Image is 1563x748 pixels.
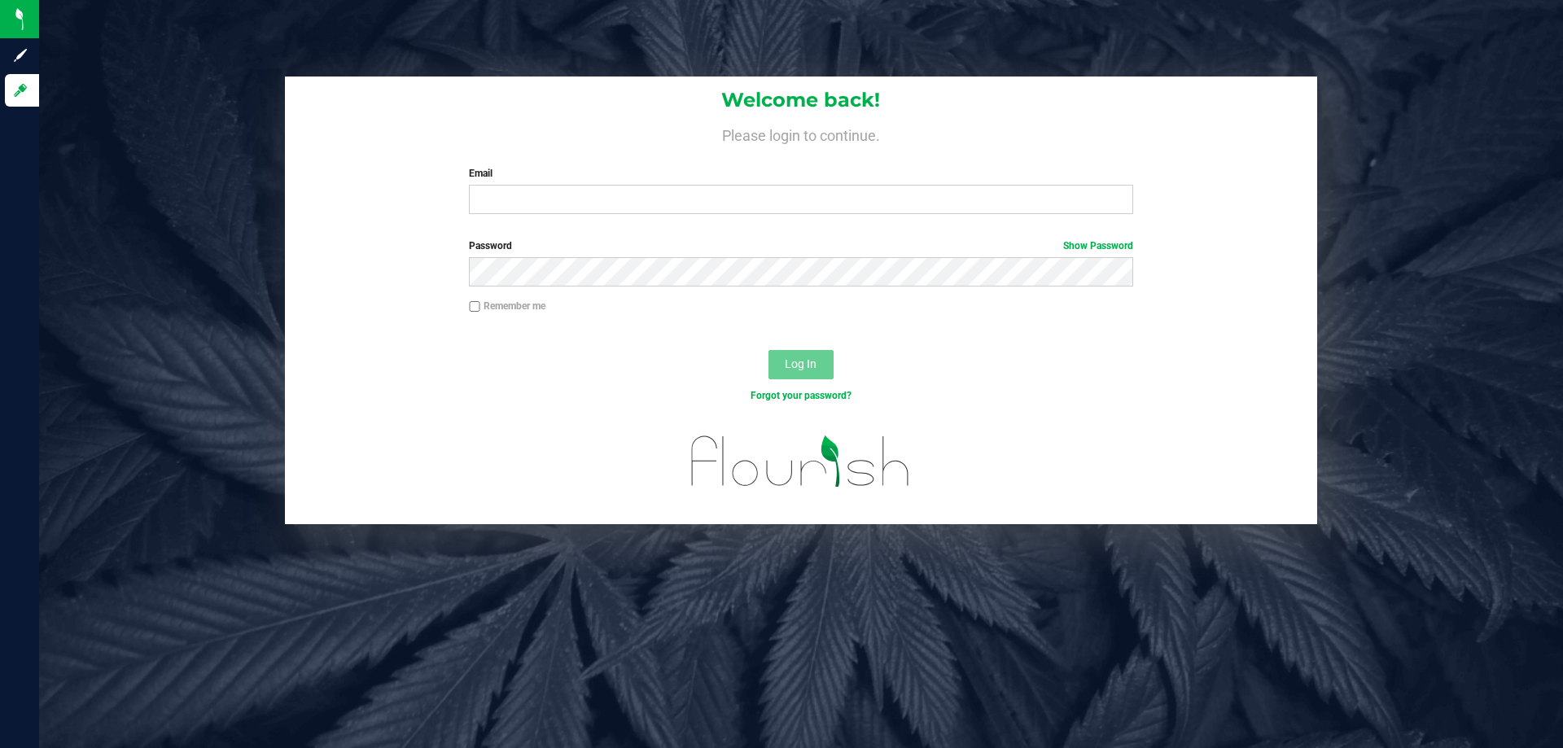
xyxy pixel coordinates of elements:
[469,166,1132,181] label: Email
[285,124,1317,143] h4: Please login to continue.
[768,350,834,379] button: Log In
[751,390,852,401] a: Forgot your password?
[469,240,512,252] span: Password
[12,47,28,63] inline-svg: Sign up
[1063,240,1133,252] a: Show Password
[469,299,545,313] label: Remember me
[285,90,1317,111] h1: Welcome back!
[12,82,28,98] inline-svg: Log in
[672,420,930,503] img: flourish_logo.svg
[469,301,480,313] input: Remember me
[785,357,817,370] span: Log In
